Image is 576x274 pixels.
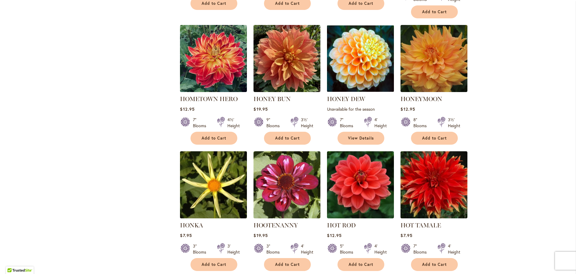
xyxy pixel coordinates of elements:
[180,222,203,229] a: HONKA
[374,243,387,255] div: 4' Height
[190,258,237,271] button: Add to Cart
[374,117,387,129] div: 4' Height
[180,88,247,93] a: HOMETOWN HERO
[190,132,237,145] button: Add to Cart
[253,151,320,218] img: HOOTENANNY
[178,150,249,220] img: HONKA
[264,132,311,145] button: Add to Cart
[413,117,430,129] div: 8" Blooms
[400,214,467,220] a: Hot Tamale
[193,243,210,255] div: 3" Blooms
[327,222,356,229] a: HOT ROD
[422,262,447,267] span: Add to Cart
[340,243,357,255] div: 5" Blooms
[327,232,341,238] span: $12.95
[253,106,268,112] span: $19.95
[266,117,283,129] div: 9" Blooms
[301,117,313,129] div: 3½' Height
[202,262,226,267] span: Add to Cart
[275,1,300,6] span: Add to Cart
[4,253,21,269] iframe: Launch Accessibility Center
[327,25,394,92] img: Honey Dew
[180,106,194,112] span: $12.95
[413,243,430,255] div: 7" Blooms
[327,106,394,112] p: Unavailable for the season
[227,243,240,255] div: 3' Height
[253,25,320,92] img: Honey Bun
[400,88,467,93] a: Honeymoon
[348,136,374,141] span: View Details
[400,151,467,218] img: Hot Tamale
[327,151,394,218] img: HOT ROD
[180,214,247,220] a: HONKA
[202,1,226,6] span: Add to Cart
[337,132,384,145] a: View Details
[400,222,441,229] a: HOT TAMALE
[422,9,447,14] span: Add to Cart
[422,136,447,141] span: Add to Cart
[301,243,313,255] div: 4' Height
[253,214,320,220] a: HOOTENANNY
[327,95,365,103] a: HONEY DEW
[337,258,384,271] button: Add to Cart
[253,88,320,93] a: Honey Bun
[349,262,373,267] span: Add to Cart
[180,95,238,103] a: HOMETOWN HERO
[411,258,458,271] button: Add to Cart
[448,117,460,129] div: 3½' Height
[275,262,300,267] span: Add to Cart
[193,117,210,129] div: 7" Blooms
[264,258,311,271] button: Add to Cart
[253,222,298,229] a: HOOTENANNY
[400,106,415,112] span: $12.95
[202,136,226,141] span: Add to Cart
[411,5,458,18] button: Add to Cart
[411,132,458,145] button: Add to Cart
[400,25,467,92] img: Honeymoon
[275,136,300,141] span: Add to Cart
[180,25,247,92] img: HOMETOWN HERO
[266,243,283,255] div: 3" Blooms
[180,232,192,238] span: $7.95
[253,232,268,238] span: $19.95
[448,243,460,255] div: 4' Height
[327,214,394,220] a: HOT ROD
[400,232,412,238] span: $7.95
[400,95,442,103] a: HONEYMOON
[340,117,357,129] div: 7" Blooms
[349,1,373,6] span: Add to Cart
[227,117,240,129] div: 4½' Height
[327,88,394,93] a: Honey Dew
[253,95,291,103] a: HONEY BUN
